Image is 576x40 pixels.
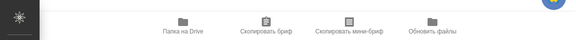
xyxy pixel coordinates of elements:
button: Обновить файлы [391,12,474,40]
span: Обновить файлы [409,28,457,35]
span: Скопировать бриф [240,28,292,35]
button: Скопировать мини-бриф [308,12,391,40]
button: Папка на Drive [142,12,225,40]
span: Папка на Drive [163,28,203,35]
span: Скопировать мини-бриф [315,28,383,35]
button: Скопировать бриф [225,12,308,40]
